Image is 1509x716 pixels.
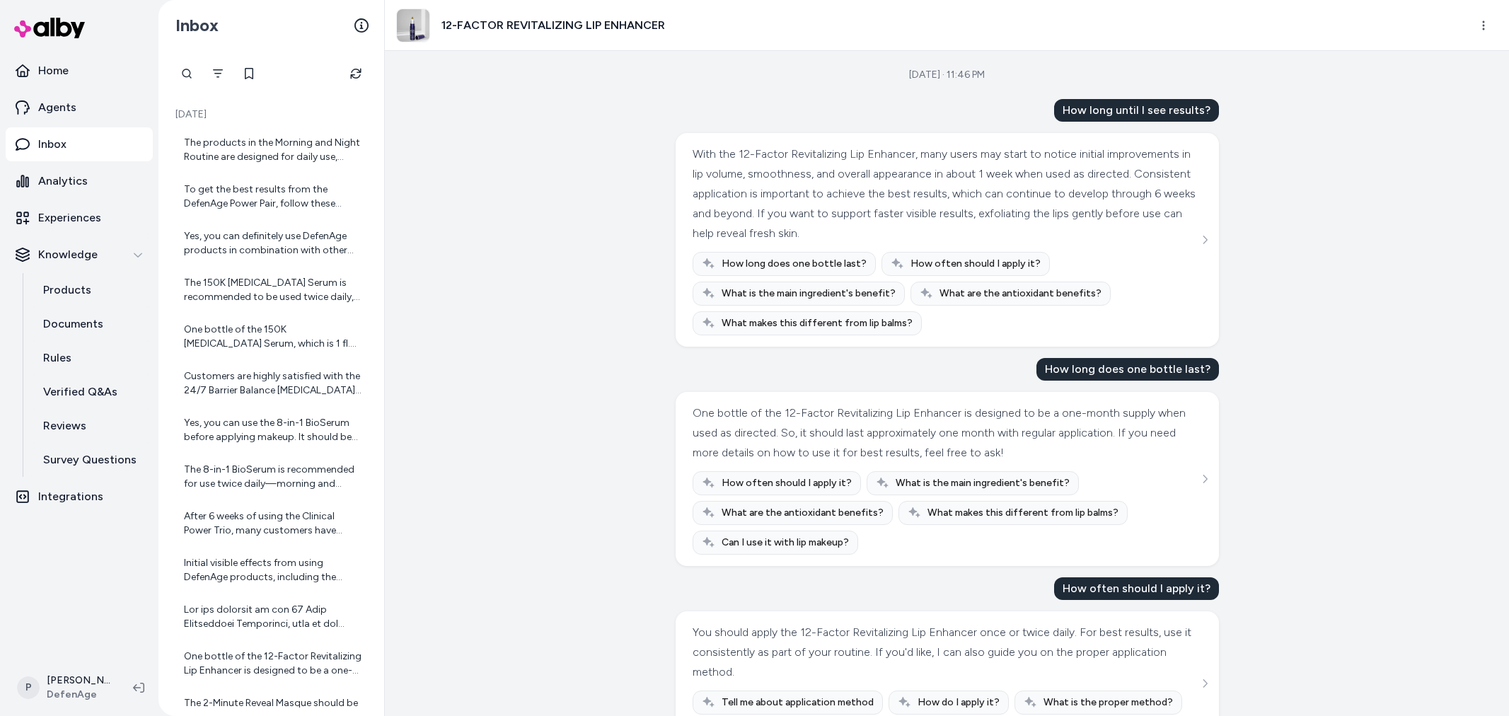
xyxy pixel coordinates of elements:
[927,506,1118,520] span: What makes this different from lip balms?
[29,273,153,307] a: Products
[722,695,874,710] span: Tell me about application method
[6,238,153,272] button: Knowledge
[342,59,370,88] button: Refresh
[38,62,69,79] p: Home
[38,246,98,263] p: Knowledge
[6,164,153,198] a: Analytics
[397,9,429,42] img: lip-serum-v3.jpg
[204,59,232,88] button: Filter
[909,68,985,82] div: [DATE] · 11:46 PM
[1036,358,1219,381] div: How long does one bottle last?
[175,15,219,36] h2: Inbox
[38,209,101,226] p: Experiences
[722,506,884,520] span: What are the antioxidant benefits?
[14,18,85,38] img: alby Logo
[896,476,1070,490] span: What is the main ingredient's benefit?
[43,383,117,400] p: Verified Q&As
[693,623,1198,682] div: You should apply the 12-Factor Revitalizing Lip Enhancer once or twice daily. For best results, u...
[184,463,362,491] div: The 8-in-1 BioSerum is recommended for use twice daily—morning and evening. Use one pump on your ...
[173,361,370,406] a: Customers are highly satisfied with the 24/7 Barrier Balance [MEDICAL_DATA], noting its effective...
[29,341,153,375] a: Rules
[173,501,370,546] a: After 6 weeks of using the Clinical Power Trio, many customers have reported visible improvements...
[1054,99,1219,122] div: How long until I see results?
[1043,695,1173,710] span: What is the proper method?
[173,408,370,453] a: Yes, you can use the 8-in-1 BioSerum before applying makeup. It should be the last step in your s...
[6,127,153,161] a: Inbox
[6,91,153,125] a: Agents
[173,314,370,359] a: One bottle of the 150K [MEDICAL_DATA] Serum, which is 1 fl. oz. (about 30 ml), is designed to las...
[6,54,153,88] a: Home
[918,695,1000,710] span: How do I apply it?
[43,451,137,468] p: Survey Questions
[184,603,362,631] div: Lor ips dolorsit am con 67 Adip Elitseddoei Temporinci, utla et dol magnaaliqua enimadmin ve qui:...
[184,183,362,211] div: To get the best results from the DefenAge Power Pair, follow these application steps: 1. **Cleans...
[910,257,1041,271] span: How often should I apply it?
[939,287,1102,301] span: What are the antioxidant benefits?
[722,287,896,301] span: What is the main ingredient's benefit?
[43,350,71,366] p: Rules
[722,257,867,271] span: How long does one bottle last?
[29,443,153,477] a: Survey Questions
[17,676,40,699] span: P
[43,316,103,333] p: Documents
[8,665,122,710] button: P[PERSON_NAME]DefenAge
[29,307,153,341] a: Documents
[173,548,370,593] a: Initial visible effects from using DefenAge products, including the Morning and Night Routine, ca...
[38,173,88,190] p: Analytics
[441,17,665,34] h3: 12-FACTOR REVITALIZING LIP ENHANCER
[184,556,362,584] div: Initial visible effects from using DefenAge products, including the Morning and Night Routine, ca...
[184,416,362,444] div: Yes, you can use the 8-in-1 BioSerum before applying makeup. It should be the last step in your s...
[29,409,153,443] a: Reviews
[693,403,1198,463] div: One bottle of the 12-Factor Revitalizing Lip Enhancer is designed to be a one-month supply when u...
[184,509,362,538] div: After 6 weeks of using the Clinical Power Trio, many customers have reported visible improvements...
[722,476,852,490] span: How often should I apply it?
[6,480,153,514] a: Integrations
[38,488,103,505] p: Integrations
[173,221,370,266] a: Yes, you can definitely use DefenAge products in combination with other skincare products. Due to...
[43,417,86,434] p: Reviews
[6,201,153,235] a: Experiences
[1196,231,1213,248] button: See more
[173,174,370,219] a: To get the best results from the DefenAge Power Pair, follow these application steps: 1. **Cleans...
[693,144,1198,243] div: With the 12-Factor Revitalizing Lip Enhancer, many users may start to notice initial improvements...
[184,649,362,678] div: One bottle of the 12-Factor Revitalizing Lip Enhancer is designed to be a one-month supply when u...
[184,369,362,398] div: Customers are highly satisfied with the 24/7 Barrier Balance [MEDICAL_DATA], noting its effective...
[29,375,153,409] a: Verified Q&As
[38,99,76,116] p: Agents
[38,136,67,153] p: Inbox
[173,454,370,500] a: The 8-in-1 BioSerum is recommended for use twice daily—morning and evening. Use one pump on your ...
[722,316,913,330] span: What makes this different from lip balms?
[184,136,362,164] div: The products in the Morning and Night Routine are designed for daily use, both morning and evenin...
[173,108,370,122] p: [DATE]
[43,282,91,299] p: Products
[1196,470,1213,487] button: See more
[47,688,110,702] span: DefenAge
[184,276,362,304] div: The 150K [MEDICAL_DATA] Serum is recommended to be used twice daily, typically in the morning and...
[184,229,362,258] div: Yes, you can definitely use DefenAge products in combination with other skincare products. Due to...
[47,674,110,688] p: [PERSON_NAME]
[1054,577,1219,600] div: How often should I apply it?
[1196,675,1213,692] button: See more
[173,267,370,313] a: The 150K [MEDICAL_DATA] Serum is recommended to be used twice daily, typically in the morning and...
[173,594,370,640] a: Lor ips dolorsit am con 67 Adip Elitseddoei Temporinci, utla et dol magnaaliqua enimadmin ve qui:...
[173,127,370,173] a: The products in the Morning and Night Routine are designed for daily use, both morning and evenin...
[722,536,849,550] span: Can I use it with lip makeup?
[184,323,362,351] div: One bottle of the 150K [MEDICAL_DATA] Serum, which is 1 fl. oz. (about 30 ml), is designed to las...
[173,641,370,686] a: One bottle of the 12-Factor Revitalizing Lip Enhancer is designed to be a one-month supply when u...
